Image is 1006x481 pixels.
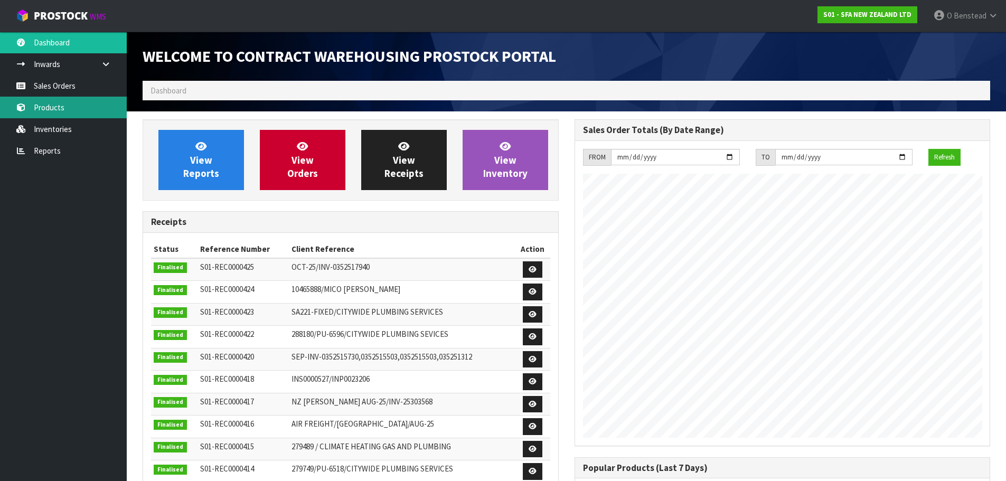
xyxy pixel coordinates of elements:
span: Dashboard [151,86,186,96]
span: SEP-INV-0352515730,0352515503,0352515503,035251312 [292,352,472,362]
span: Finalised [154,262,187,273]
span: Finalised [154,307,187,318]
span: View Receipts [384,140,424,180]
span: Welcome to Contract Warehousing ProStock Portal [143,46,556,66]
div: FROM [583,149,611,166]
th: Status [151,241,198,258]
a: ViewOrders [260,130,345,190]
span: O [947,11,952,21]
span: S01-REC0000424 [200,284,254,294]
a: ViewReports [158,130,244,190]
span: S01-REC0000425 [200,262,254,272]
span: Finalised [154,330,187,341]
span: Finalised [154,420,187,430]
span: View Inventory [483,140,528,180]
span: View Orders [287,140,318,180]
th: Reference Number [198,241,289,258]
span: S01-REC0000423 [200,307,254,317]
span: S01-REC0000414 [200,464,254,474]
a: ViewInventory [463,130,548,190]
span: Finalised [154,352,187,363]
span: 288180/PU-6596/CITYWIDE PLUMBING SEVICES [292,329,448,339]
span: S01-REC0000417 [200,397,254,407]
span: 10465888/MICO [PERSON_NAME] [292,284,400,294]
img: cube-alt.png [16,9,29,22]
span: Finalised [154,375,187,385]
span: Finalised [154,442,187,452]
strong: S01 - SFA NEW ZEALAND LTD [823,10,911,19]
small: WMS [90,12,106,22]
span: S01-REC0000416 [200,419,254,429]
div: TO [756,149,775,166]
span: AIR FREIGHT/[GEOGRAPHIC_DATA]/AUG-25 [292,419,434,429]
span: INS0000527/INP0023206 [292,374,370,384]
span: 279749/PU-6518/CITYWIDE PLUMBING SERVICES [292,464,453,474]
span: SA221-FIXED/CITYWIDE PLUMBING SERVICES [292,307,443,317]
th: Action [515,241,550,258]
span: ProStock [34,9,88,23]
span: S01-REC0000418 [200,374,254,384]
span: OCT-25/INV-0352517940 [292,262,370,272]
span: Benstead [954,11,986,21]
th: Client Reference [289,241,515,258]
span: NZ [PERSON_NAME] AUG-25/INV-25303568 [292,397,433,407]
span: Finalised [154,285,187,296]
span: 279489 / CLIMATE HEATING GAS AND PLUMBING [292,441,451,451]
span: Finalised [154,397,187,408]
span: S01-REC0000415 [200,441,254,451]
span: Finalised [154,465,187,475]
span: S01-REC0000420 [200,352,254,362]
h3: Sales Order Totals (By Date Range) [583,125,982,135]
span: S01-REC0000422 [200,329,254,339]
span: View Reports [183,140,219,180]
a: ViewReceipts [361,130,447,190]
button: Refresh [928,149,961,166]
h3: Receipts [151,217,550,227]
h3: Popular Products (Last 7 Days) [583,463,982,473]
